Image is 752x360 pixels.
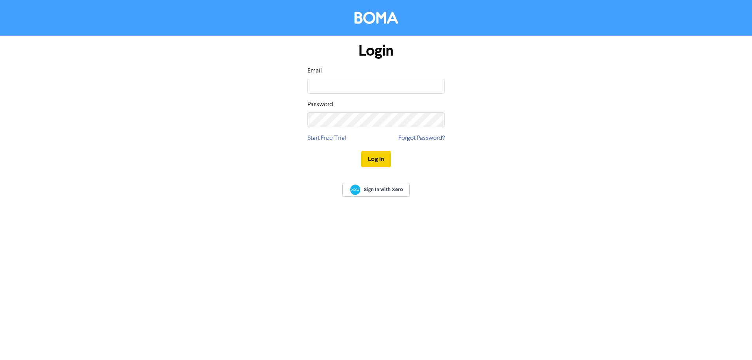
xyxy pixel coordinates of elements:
[354,12,398,24] img: BOMA Logo
[307,134,346,143] a: Start Free Trial
[364,186,403,193] span: Sign In with Xero
[307,66,322,76] label: Email
[350,185,360,195] img: Xero logo
[342,183,410,197] a: Sign In with Xero
[713,322,752,360] iframe: Chat Widget
[361,151,391,167] button: Log In
[307,100,333,109] label: Password
[398,134,445,143] a: Forgot Password?
[307,42,445,60] h1: Login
